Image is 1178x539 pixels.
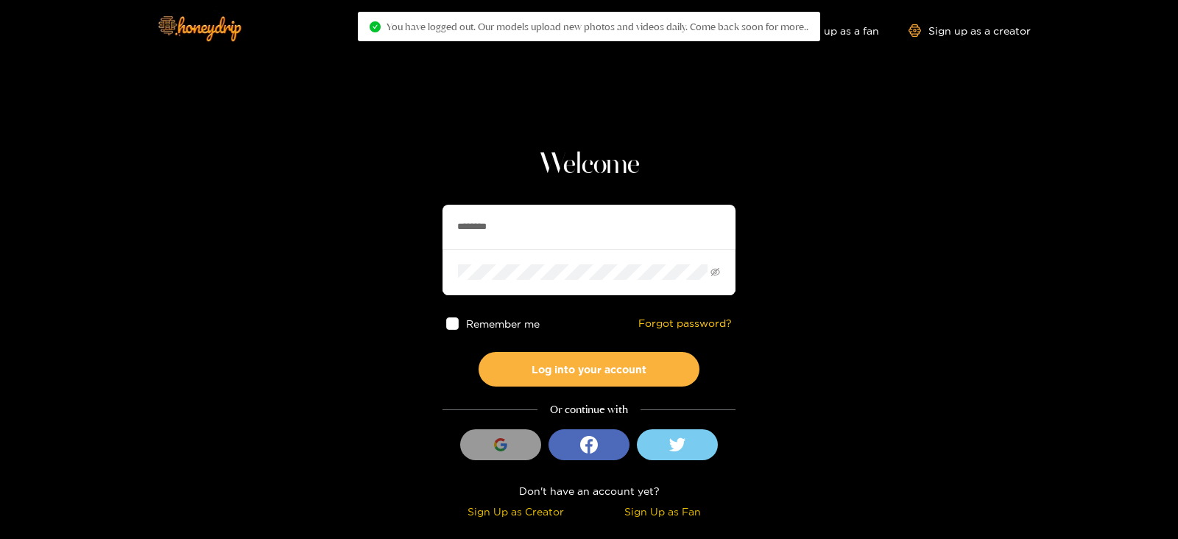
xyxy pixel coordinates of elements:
span: Remember me [466,318,540,329]
span: You have logged out. Our models upload new photos and videos daily. Come back soon for more.. [387,21,808,32]
div: Sign Up as Fan [593,503,732,520]
button: Log into your account [479,352,699,387]
span: check-circle [370,21,381,32]
div: Sign Up as Creator [446,503,585,520]
span: eye-invisible [710,267,720,277]
a: Sign up as a creator [909,24,1031,37]
h1: Welcome [442,147,736,183]
a: Sign up as a fan [778,24,879,37]
a: Forgot password? [638,317,732,330]
div: Or continue with [442,401,736,418]
div: Don't have an account yet? [442,482,736,499]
